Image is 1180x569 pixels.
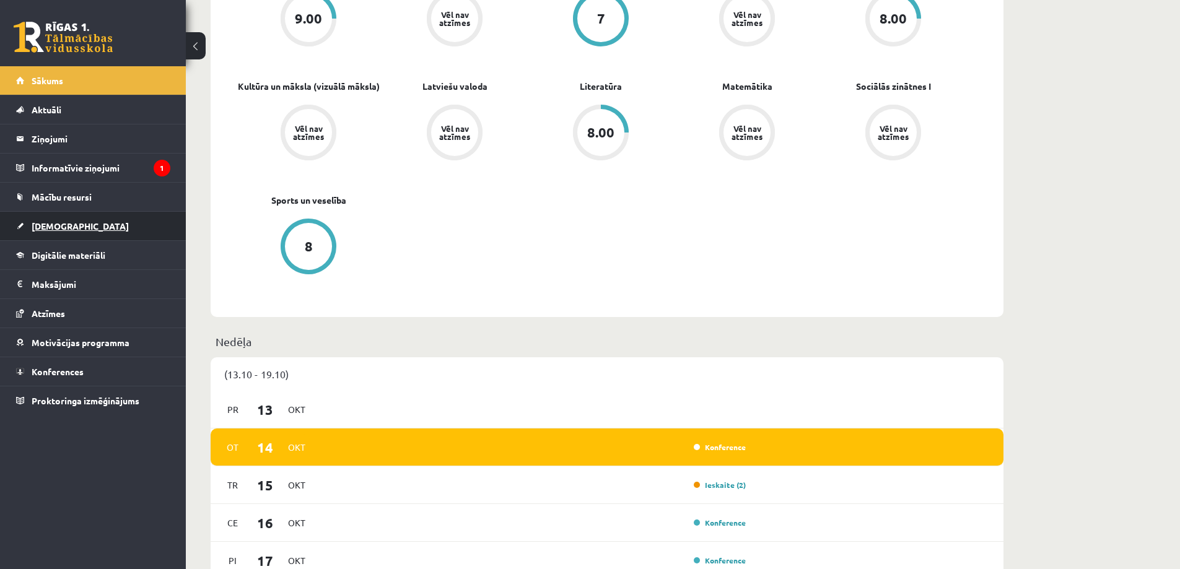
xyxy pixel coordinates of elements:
span: Tr [220,476,246,495]
span: Pr [220,400,246,419]
legend: Ziņojumi [32,124,170,153]
span: Motivācijas programma [32,337,129,348]
div: 8.00 [880,12,907,25]
div: Vēl nav atzīmes [291,124,326,141]
a: Maksājumi [16,270,170,298]
a: Proktoringa izmēģinājums [16,386,170,415]
div: (13.10 - 19.10) [211,357,1003,391]
a: Motivācijas programma [16,328,170,357]
div: Vēl nav atzīmes [730,124,764,141]
span: Okt [284,476,310,495]
span: Okt [284,513,310,532]
span: Mācību resursi [32,191,92,202]
span: 16 [246,513,284,533]
span: Sākums [32,75,63,86]
span: Proktoringa izmēģinājums [32,395,139,406]
span: 15 [246,475,284,495]
a: Literatūra [580,80,622,93]
div: Vēl nav atzīmes [437,124,472,141]
i: 1 [154,160,170,176]
span: Konferences [32,366,84,377]
a: Sākums [16,66,170,95]
a: Digitālie materiāli [16,241,170,269]
a: Vēl nav atzīmes [820,105,966,163]
div: 8.00 [587,126,614,139]
a: Vēl nav atzīmes [235,105,382,163]
a: Konference [694,442,746,452]
a: Ieskaite (2) [694,480,746,490]
a: Sociālās zinātnes I [856,80,931,93]
a: Konference [694,555,746,565]
span: Atzīmes [32,308,65,319]
a: 8.00 [528,105,674,163]
span: Okt [284,400,310,419]
span: Digitālie materiāli [32,250,105,261]
a: Ziņojumi [16,124,170,153]
a: Mācību resursi [16,183,170,211]
span: Ot [220,438,246,457]
a: Aktuāli [16,95,170,124]
span: [DEMOGRAPHIC_DATA] [32,220,129,232]
a: Informatīvie ziņojumi1 [16,154,170,182]
span: Ce [220,513,246,532]
a: Vēl nav atzīmes [382,105,528,163]
div: Vēl nav atzīmes [437,11,472,27]
a: Kultūra un māksla (vizuālā māksla) [238,80,380,93]
div: 7 [597,12,605,25]
a: Rīgas 1. Tālmācības vidusskola [14,22,113,53]
a: Atzīmes [16,299,170,328]
legend: Maksājumi [32,270,170,298]
a: 8 [235,219,382,277]
div: Vēl nav atzīmes [876,124,911,141]
span: Okt [284,438,310,457]
div: Vēl nav atzīmes [730,11,764,27]
span: 14 [246,437,284,458]
div: 9.00 [295,12,322,25]
a: [DEMOGRAPHIC_DATA] [16,212,170,240]
a: Vēl nav atzīmes [674,105,820,163]
a: Konferences [16,357,170,386]
span: Aktuāli [32,104,61,115]
a: Konference [694,518,746,528]
div: 8 [305,240,313,253]
a: Matemātika [722,80,772,93]
legend: Informatīvie ziņojumi [32,154,170,182]
span: 13 [246,399,284,420]
a: Latviešu valoda [422,80,487,93]
p: Nedēļa [216,333,999,350]
a: Sports un veselība [271,194,346,207]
